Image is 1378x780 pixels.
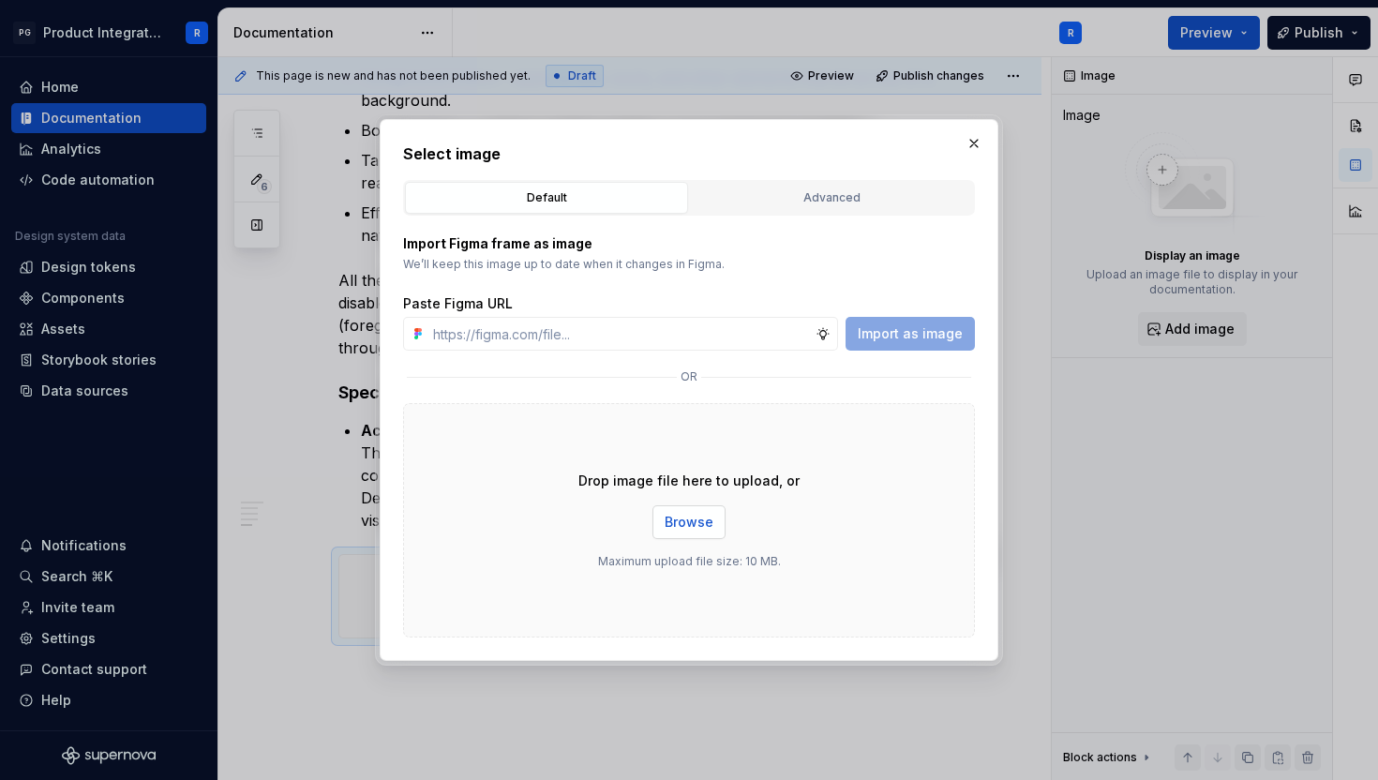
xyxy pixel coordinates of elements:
[681,369,697,384] p: or
[403,142,975,165] h2: Select image
[598,554,781,569] p: Maximum upload file size: 10 MB.
[426,317,816,351] input: https://figma.com/file...
[652,505,726,539] button: Browse
[403,234,975,253] p: Import Figma frame as image
[696,188,966,207] div: Advanced
[578,472,800,490] p: Drop image file here to upload, or
[403,294,513,313] label: Paste Figma URL
[665,513,713,532] span: Browse
[412,188,682,207] div: Default
[403,257,975,272] p: We’ll keep this image up to date when it changes in Figma.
